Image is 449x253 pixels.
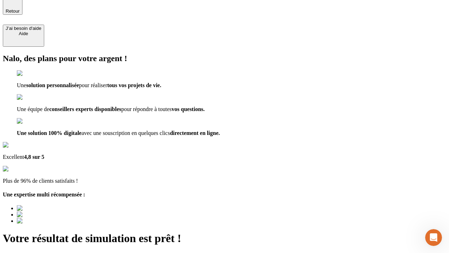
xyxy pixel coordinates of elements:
[17,212,82,218] img: Best savings advice award
[17,70,47,77] img: checkmark
[6,31,41,36] div: Aide
[24,154,44,160] span: 4,8 sur 5
[17,130,81,136] span: Une solution 100% digitale
[6,26,41,31] div: J’ai besoin d'aide
[107,82,161,88] span: tous vos projets de vie.
[17,94,47,100] img: checkmark
[79,82,107,88] span: pour réaliser
[17,82,26,88] span: Une
[6,8,20,14] span: Retour
[3,232,446,245] h1: Votre résultat de simulation est prêt !
[425,229,442,246] iframe: Intercom live chat
[17,106,49,112] span: Une équipe de
[49,106,121,112] span: conseillers experts disponibles
[172,106,205,112] span: vos questions.
[121,106,172,112] span: pour répondre à toutes
[3,142,43,148] img: Google Review
[3,166,38,172] img: reviews stars
[3,178,446,184] p: Plus de 96% de clients satisfaits !
[17,218,82,224] img: Best savings advice award
[26,82,79,88] span: solution personnalisée
[3,54,446,63] h2: Nalo, des plans pour votre argent !
[17,205,82,212] img: Best savings advice award
[3,192,446,198] h4: Une expertise multi récompensée :
[3,154,24,160] span: Excellent
[81,130,170,136] span: avec une souscription en quelques clics
[3,25,44,47] button: J’ai besoin d'aideAide
[17,118,47,124] img: checkmark
[170,130,220,136] span: directement en ligne.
